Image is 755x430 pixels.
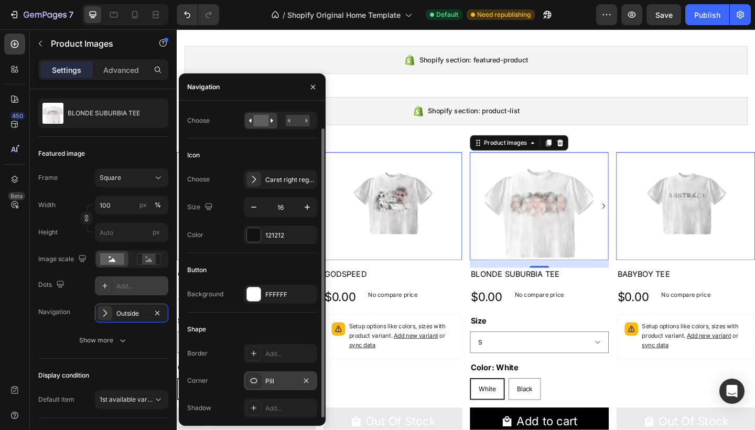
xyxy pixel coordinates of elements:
[319,282,355,302] div: $0.00
[152,199,164,211] button: px
[506,340,535,348] span: sync data
[187,150,200,160] div: Icon
[187,403,211,413] div: Shadow
[139,200,147,210] div: px
[555,329,603,337] span: Add new variant
[38,395,74,404] div: Default item
[38,200,56,210] label: Width
[159,260,310,273] h2: GODSPEED
[38,149,85,158] div: Featured image
[283,9,285,20] span: /
[187,175,210,184] div: Choose
[95,223,168,242] input: px
[265,404,315,413] div: Add...
[187,230,203,240] div: Color
[319,361,373,375] legend: Color: White
[137,199,149,211] button: %
[52,64,81,76] p: Settings
[79,335,128,346] div: Show more
[57,286,110,292] p: No compare price
[506,319,620,349] p: Setup options like colors, sizes with product variant.
[187,289,223,299] div: Background
[38,278,67,292] div: Dots
[17,134,134,251] a: ORDINARY TEE
[8,192,25,200] div: Beta
[10,112,25,120] div: 450
[177,29,755,430] iframe: Design area
[95,196,168,214] input: px%
[208,286,262,292] p: No compare price
[116,309,147,318] div: Outside
[103,64,139,76] p: Advanced
[694,9,720,20] div: Publish
[265,290,315,299] div: FFFFFF
[176,134,294,251] a: GODSPEED
[187,200,215,214] div: Size
[38,331,168,350] button: Show more
[69,8,73,21] p: 7
[95,390,168,409] button: 1st available variant
[328,387,347,395] span: White
[719,379,745,404] div: Open Intercom Messenger
[527,286,580,292] p: No compare price
[187,340,216,348] span: sync data
[332,119,383,128] div: Product Images
[319,310,338,325] legend: Size
[336,134,453,251] a: BLONDE SUBURBIA TEE
[655,10,673,19] span: Save
[460,188,468,197] button: Carousel Next Arrow
[116,282,166,291] div: Add...
[495,134,612,251] a: BABYBOY TEE
[187,116,210,125] div: Choose
[368,286,421,292] p: No compare price
[177,4,219,25] div: Undo/Redo
[370,387,387,395] span: Black
[187,82,220,92] div: Navigation
[477,10,531,19] span: Need republishing
[187,325,206,334] div: Shape
[38,228,58,237] label: Height
[265,349,315,359] div: Add...
[478,282,514,302] div: $0.00
[38,307,70,317] div: Navigation
[38,371,89,380] div: Display condition
[155,200,161,210] div: %
[38,173,58,182] label: Frame
[38,252,89,266] div: Image scale
[95,168,168,187] button: Square
[4,4,78,25] button: 7
[153,228,160,236] span: px
[265,231,315,240] div: 121212
[478,260,629,273] h2: BABYBOY TEE
[187,349,208,358] div: Border
[42,103,63,124] img: product feature img
[187,319,301,349] p: Setup options like colors, sizes with product variant.
[51,387,68,395] span: Black
[9,387,28,395] span: White
[265,377,296,386] div: Pill
[187,376,208,385] div: Corner
[100,395,158,403] span: 1st available variant
[287,9,401,20] span: Shopify Original Home Template
[319,260,470,273] h2: BLONDE SUBURBIA TEE
[685,4,729,25] button: Publish
[68,110,140,117] p: BLONDE SUBURBIA TEE
[159,282,196,302] div: $0.00
[436,10,458,19] span: Default
[100,173,121,182] span: Square
[51,37,140,50] p: Product Images
[187,265,207,275] div: Button
[273,83,373,95] span: Shopify section: product-list
[236,329,284,337] span: Add new variant
[265,175,315,185] div: Caret right regular
[646,4,681,25] button: Save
